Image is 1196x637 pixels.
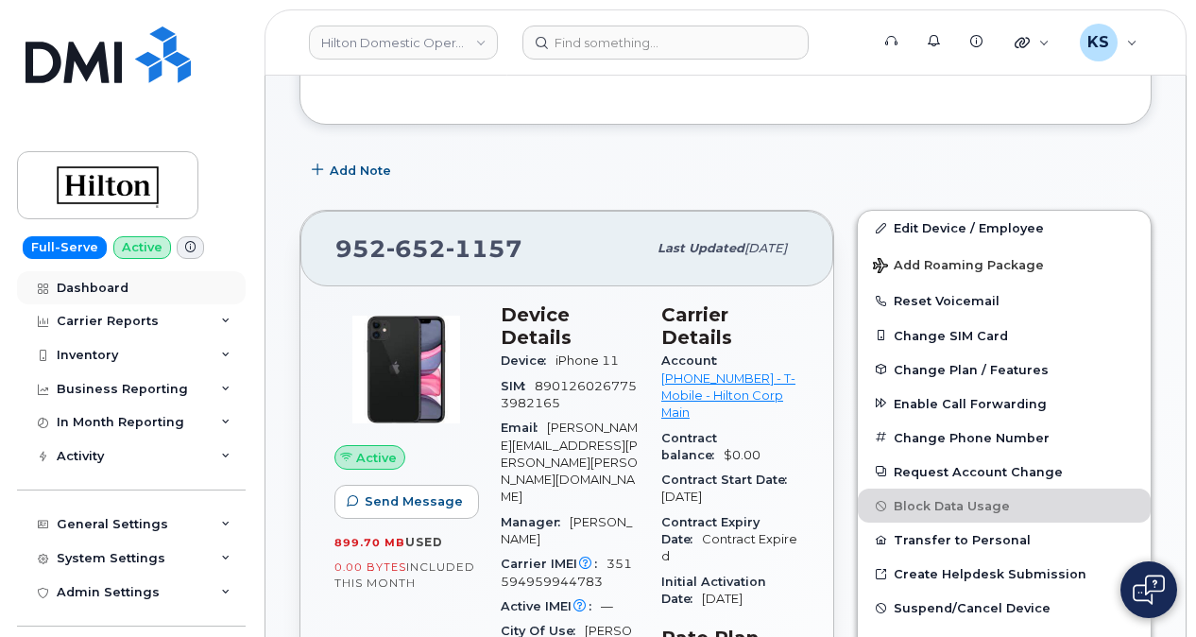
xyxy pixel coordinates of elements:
[858,211,1151,245] a: Edit Device / Employee
[661,515,760,546] span: Contract Expiry Date
[858,353,1151,387] button: Change Plan / Features
[858,591,1151,625] button: Suspend/Cancel Device
[334,536,405,549] span: 899.70 MB
[658,241,744,255] span: Last updated
[858,421,1151,455] button: Change Phone Number
[1067,24,1151,61] div: Kevin Sizemore
[334,485,479,519] button: Send Message
[501,515,570,529] span: Manager
[661,353,726,368] span: Account
[858,318,1151,353] button: Change SIM Card
[601,599,613,613] span: —
[501,303,639,349] h3: Device Details
[724,448,760,462] span: $0.00
[501,599,601,613] span: Active IMEI
[386,234,446,263] span: 652
[858,387,1151,421] button: Enable Call Forwarding
[858,455,1151,489] button: Request Account Change
[858,284,1151,318] button: Reset Voicemail
[894,601,1051,615] span: Suspend/Cancel Device
[744,241,787,255] span: [DATE]
[858,245,1151,284] button: Add Roaming Package
[661,473,796,487] span: Contract Start Date
[661,532,797,563] span: Contract Expired
[330,162,391,180] span: Add Note
[350,313,463,426] img: iPhone_11.jpg
[661,575,766,606] span: Initial Activation Date
[446,234,522,263] span: 1157
[1133,575,1165,605] img: Open chat
[661,431,724,462] span: Contract balance
[661,371,795,421] a: [PHONE_NUMBER] - T-Mobile - Hilton Corp Main
[334,560,406,574] span: 0.00 Bytes
[501,379,535,393] span: SIM
[702,592,743,606] span: [DATE]
[661,490,702,504] span: [DATE]
[334,560,475,591] span: included this month
[858,557,1151,591] a: Create Helpdesk Submission
[309,26,498,60] a: Hilton Domestic Operating Company Inc
[501,557,607,571] span: Carrier IMEI
[405,535,443,549] span: used
[894,396,1047,410] span: Enable Call Forwarding
[858,489,1151,523] button: Block Data Usage
[501,421,547,435] span: Email
[858,523,1151,557] button: Transfer to Personal
[555,353,619,368] span: iPhone 11
[501,379,637,410] span: 8901260267753982165
[501,421,638,504] span: [PERSON_NAME][EMAIL_ADDRESS][PERSON_NAME][PERSON_NAME][DOMAIN_NAME]
[501,557,632,588] span: 351594959944783
[661,303,799,349] h3: Carrier Details
[335,234,522,263] span: 952
[501,515,632,546] span: [PERSON_NAME]
[894,362,1049,376] span: Change Plan / Features
[1087,31,1109,54] span: KS
[522,26,809,60] input: Find something...
[873,258,1044,276] span: Add Roaming Package
[356,449,397,467] span: Active
[501,353,555,368] span: Device
[365,492,463,510] span: Send Message
[1001,24,1063,61] div: Quicklinks
[299,153,407,187] button: Add Note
